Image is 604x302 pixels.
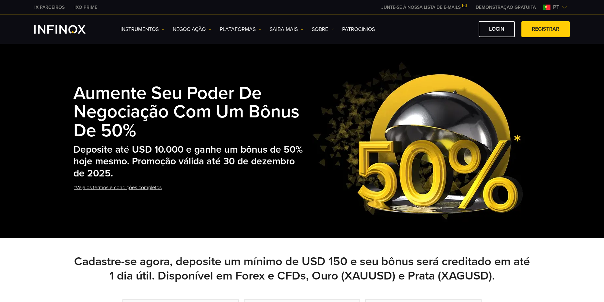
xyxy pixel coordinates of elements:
a: Login [479,21,515,37]
a: Patrocínios [342,25,375,33]
a: PLATAFORMAS [220,25,262,33]
span: pt [550,3,562,11]
strong: Aumente seu poder de negociação com um bônus de 50% [73,83,299,142]
a: *Veja os termos e condições completos [73,180,162,196]
a: Instrumentos [120,25,165,33]
a: INFINOX [70,4,102,11]
a: SOBRE [312,25,334,33]
a: INFINOX Logo [34,25,101,34]
a: Registrar [521,21,570,37]
a: JUNTE-SE À NOSSA LISTA DE E-MAILS [376,5,471,10]
a: INFINOX [29,4,70,11]
a: NEGOCIAÇÃO [173,25,212,33]
h2: Deposite até USD 10.000 e ganhe um bônus de 50% hoje mesmo. Promoção válida até 30 de dezembro de... [73,144,306,180]
a: Saiba mais [270,25,304,33]
h2: Cadastre-se agora, deposite um mínimo de USD 150 e seu bônus será creditado em até 1 dia útil. Di... [73,254,531,283]
a: INFINOX MENU [471,4,541,11]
